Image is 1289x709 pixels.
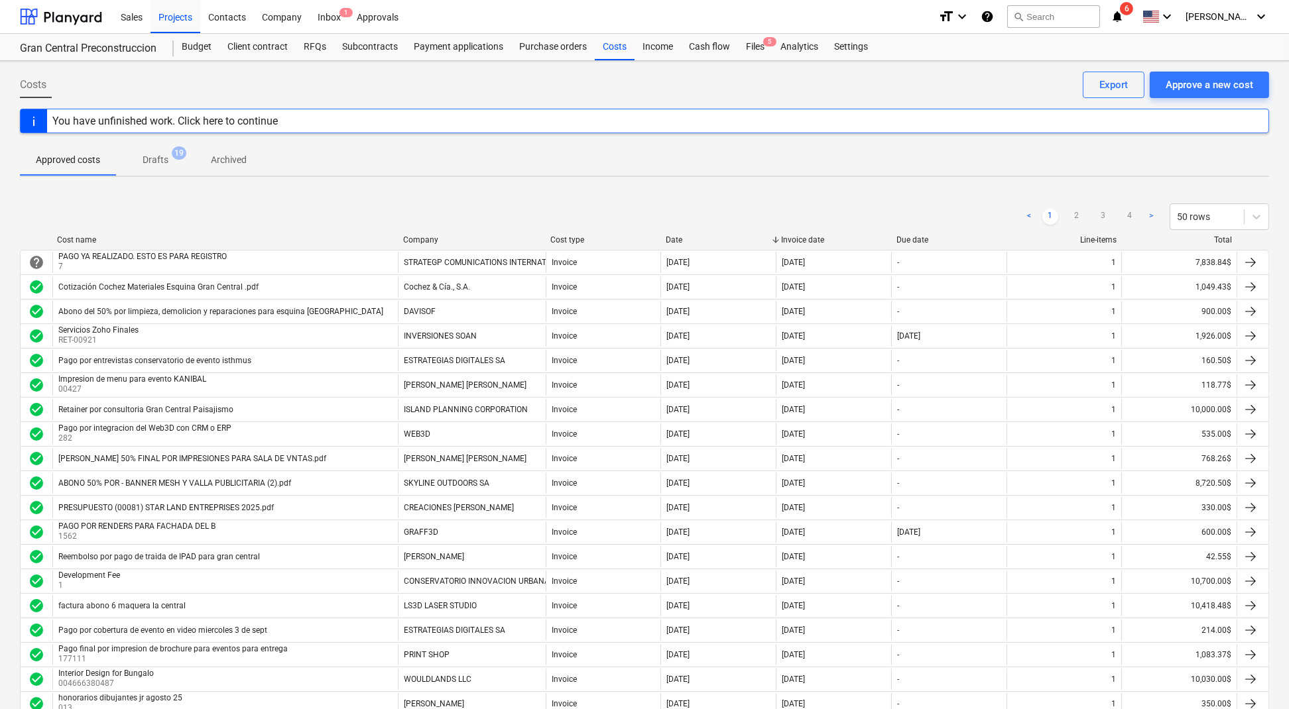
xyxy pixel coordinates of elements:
[404,405,528,414] div: ISLAND PLANNING CORPORATION
[404,429,430,439] div: WEB3D
[29,402,44,417] div: Invoice was approved
[552,478,577,488] div: Invoice
[782,478,805,488] div: [DATE]
[1166,76,1253,93] div: Approve a new cost
[1122,209,1138,225] a: Page 4
[29,598,44,614] div: Invoice was approved
[1042,209,1058,225] a: Page 1 is your current page
[58,503,274,512] div: PRESUPUESTO (00081) STAR LAND ENTREPRISES 2025.pdf
[404,258,591,267] div: STRATEGP COMUNICATIONS INTERNATIONAL CORP
[1111,356,1116,365] div: 1
[681,34,738,60] div: Cash flow
[897,356,899,365] div: -
[29,328,44,344] div: Invoice was approved
[552,380,577,390] div: Invoice
[29,524,44,540] div: Invoice was approved
[1111,675,1116,684] div: 1
[58,261,229,272] p: 7
[666,429,690,439] div: [DATE]
[29,500,44,516] span: check_circle
[666,235,770,245] div: Date
[782,331,805,341] div: [DATE]
[404,307,436,316] div: DAVISOF
[29,622,44,638] span: check_circle
[58,325,139,335] div: Servicios Zoho Finales
[20,77,46,93] span: Costs
[782,429,805,439] div: [DATE]
[58,454,326,463] div: [PERSON_NAME] 50% FINAL POR IMPRESIONES PARA SALA DE VNTAS.pdf
[58,433,234,444] p: 282
[782,282,805,292] div: [DATE]
[897,282,899,292] div: -
[666,258,690,267] div: [DATE]
[1111,307,1116,316] div: 1
[1111,258,1116,267] div: 1
[1111,478,1116,488] div: 1
[404,601,477,610] div: LS3D LASER STUDIO
[29,671,44,687] span: check_circle
[552,282,577,292] div: Invoice
[635,34,681,60] a: Income
[29,279,44,295] div: Invoice was approved
[404,527,438,537] div: GRAFF3D
[1223,645,1289,709] div: Widget de chat
[29,549,44,565] div: Invoice was approved
[29,598,44,614] span: check_circle
[666,478,690,488] div: [DATE]
[666,282,690,292] div: [DATE]
[552,429,577,439] div: Invoice
[552,552,577,561] div: Invoice
[782,527,805,537] div: [DATE]
[404,503,514,512] div: CREACIONES [PERSON_NAME]
[782,552,805,561] div: [DATE]
[174,34,219,60] div: Budget
[897,626,899,635] div: -
[552,601,577,610] div: Invoice
[29,647,44,663] span: check_circle
[1121,669,1237,690] div: 10,030.00$
[404,478,489,488] div: SKYLINE OUTDOORS SA
[552,356,577,365] div: Invoice
[1111,552,1116,561] div: 1
[1111,650,1116,659] div: 1
[406,34,511,60] a: Payment applications
[58,335,141,346] p: RET-00921
[1121,571,1237,592] div: 10,700.00$
[211,153,247,167] p: Archived
[1253,9,1269,25] i: keyboard_arrow_down
[897,258,899,267] div: -
[782,601,805,610] div: [DATE]
[58,307,383,316] div: Abono del 50% por limpieza, demolicion y reparaciones para esquina [GEOGRAPHIC_DATA]
[404,675,471,684] div: WOULDLANDS LLC
[552,650,577,659] div: Invoice
[1121,644,1237,665] div: 1,083.37$
[666,650,690,659] div: [DATE]
[1111,503,1116,512] div: 1
[772,34,826,60] a: Analytics
[58,423,231,433] div: Pago por integracion del Web3D con CRM o ERP
[666,699,690,708] div: [DATE]
[29,647,44,663] div: Invoice was approved
[58,252,227,261] div: PAGO YA REALIZADO. ESTO ES PARA REGISTRO
[404,626,505,635] div: ESTRATEGIAS DIGITALES SA
[666,380,690,390] div: [DATE]
[58,405,233,414] div: Retainer por consultoria Gran Central Paisajismo
[172,146,186,160] span: 19
[897,380,899,390] div: -
[552,675,577,684] div: Invoice
[58,580,123,591] p: 1
[666,626,690,635] div: [DATE]
[552,527,577,537] div: Invoice
[897,699,899,708] div: -
[29,377,44,393] div: Invoice was approved
[511,34,595,60] a: Purchase orders
[29,377,44,393] span: check_circle
[1111,454,1116,463] div: 1
[552,405,577,414] div: Invoice
[219,34,296,60] div: Client contract
[1111,405,1116,414] div: 1
[29,402,44,417] span: check_circle
[1121,276,1237,298] div: 1,049.43$
[58,374,206,384] div: Impresion de menu para evento KANIBAL
[666,331,690,341] div: [DATE]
